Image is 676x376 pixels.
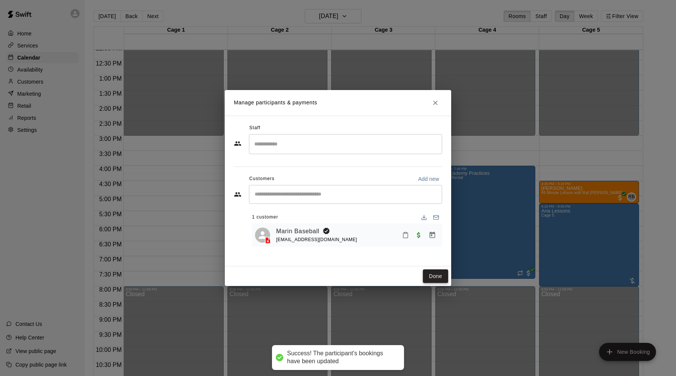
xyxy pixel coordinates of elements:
div: Success! The participant's bookings have been updated [287,350,396,365]
span: [EMAIL_ADDRESS][DOMAIN_NAME] [276,237,357,242]
span: Customers [249,173,275,185]
button: Add new [415,173,442,185]
a: Marin Baseball [276,226,320,236]
button: Manage bookings & payment [426,228,439,242]
svg: Staff [234,140,241,147]
div: Search staff [249,134,442,154]
svg: Customers [234,191,241,198]
span: Waived payment [412,231,426,238]
div: Marin Baseball [255,228,270,243]
button: Close [429,96,442,110]
div: Start typing to search customers... [249,185,442,204]
button: Download list [418,211,430,223]
span: 1 customer [252,211,278,223]
span: Staff [249,122,260,134]
svg: Booking Owner [323,227,330,235]
button: Mark attendance [399,229,412,241]
p: Add new [418,175,439,183]
p: Manage participants & payments [234,99,317,107]
button: Done [423,269,448,283]
button: Email participants [430,211,442,223]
